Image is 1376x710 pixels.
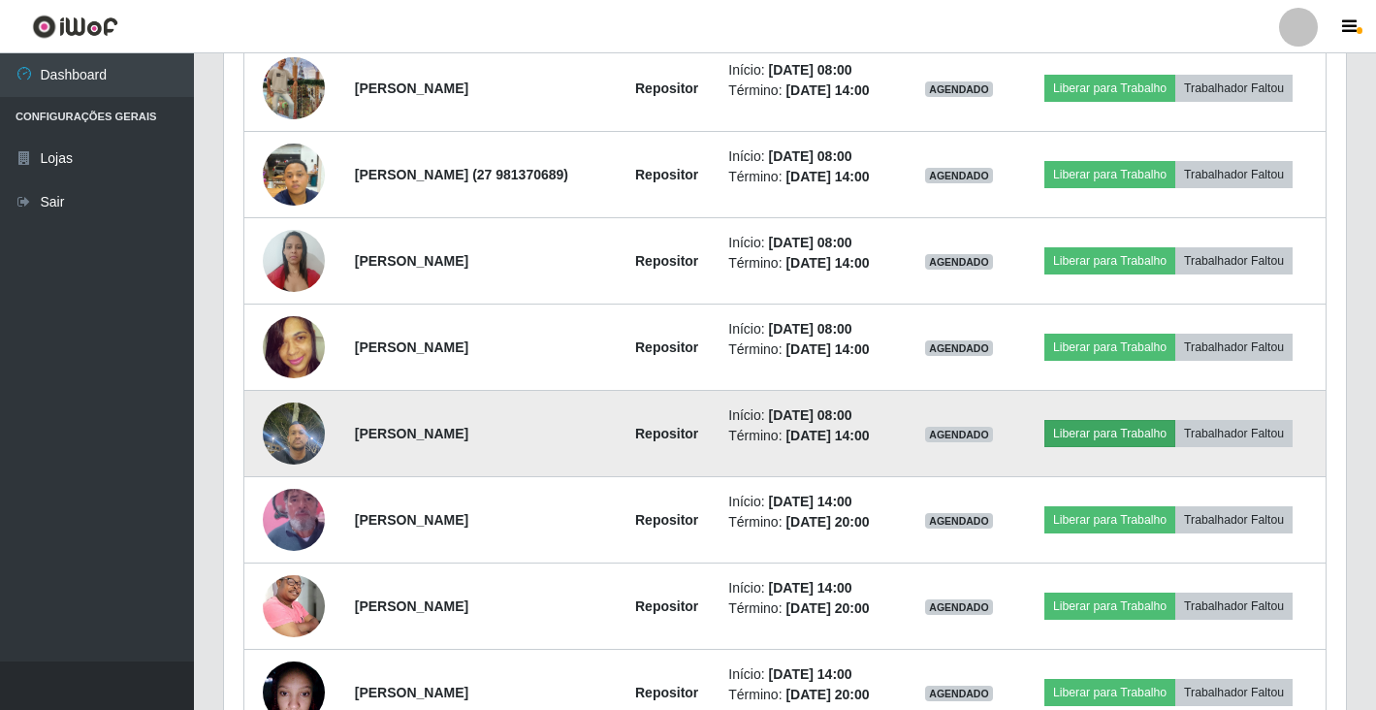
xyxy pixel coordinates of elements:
[1175,334,1293,361] button: Trabalhador Faltou
[728,405,895,426] li: Início:
[785,82,869,98] time: [DATE] 14:00
[1175,679,1293,706] button: Trabalhador Faltou
[728,426,895,446] li: Término:
[1175,506,1293,533] button: Trabalhador Faltou
[263,465,325,575] img: 1752090635186.jpeg
[1044,161,1175,188] button: Liberar para Trabalho
[635,426,698,441] strong: Repositor
[355,167,568,182] strong: [PERSON_NAME] (27 981370689)
[925,686,993,701] span: AGENDADO
[728,253,895,274] li: Término:
[355,253,468,269] strong: [PERSON_NAME]
[355,685,468,700] strong: [PERSON_NAME]
[728,319,895,339] li: Início:
[728,81,895,101] li: Término:
[785,341,869,357] time: [DATE] 14:00
[635,167,698,182] strong: Repositor
[785,600,869,616] time: [DATE] 20:00
[769,62,852,78] time: [DATE] 08:00
[769,235,852,250] time: [DATE] 08:00
[769,494,852,509] time: [DATE] 14:00
[1044,247,1175,274] button: Liberar para Trabalho
[728,146,895,167] li: Início:
[1044,420,1175,447] button: Liberar para Trabalho
[769,148,852,164] time: [DATE] 08:00
[728,492,895,512] li: Início:
[728,167,895,187] li: Término:
[355,598,468,614] strong: [PERSON_NAME]
[1044,75,1175,102] button: Liberar para Trabalho
[635,598,698,614] strong: Repositor
[785,255,869,271] time: [DATE] 14:00
[785,169,869,184] time: [DATE] 14:00
[635,253,698,269] strong: Repositor
[1044,593,1175,620] button: Liberar para Trabalho
[769,580,852,596] time: [DATE] 14:00
[1175,75,1293,102] button: Trabalhador Faltou
[728,512,895,532] li: Término:
[635,685,698,700] strong: Repositor
[728,598,895,619] li: Término:
[1044,679,1175,706] button: Liberar para Trabalho
[728,578,895,598] li: Início:
[785,514,869,530] time: [DATE] 20:00
[1175,161,1293,188] button: Trabalhador Faltou
[1044,506,1175,533] button: Liberar para Trabalho
[925,340,993,356] span: AGENDADO
[263,560,325,653] img: 1752179199159.jpeg
[769,321,852,337] time: [DATE] 08:00
[785,428,869,443] time: [DATE] 14:00
[925,599,993,615] span: AGENDADO
[1175,420,1293,447] button: Trabalhador Faltou
[925,513,993,529] span: AGENDADO
[728,664,895,685] li: Início:
[925,81,993,97] span: AGENDADO
[355,339,468,355] strong: [PERSON_NAME]
[728,685,895,705] li: Término:
[925,254,993,270] span: AGENDADO
[769,666,852,682] time: [DATE] 14:00
[925,427,993,442] span: AGENDADO
[925,168,993,183] span: AGENDADO
[728,60,895,81] li: Início:
[728,339,895,360] li: Término:
[1175,593,1293,620] button: Trabalhador Faltou
[263,33,325,144] img: 1749745311179.jpeg
[263,133,325,215] img: 1755367565245.jpeg
[769,407,852,423] time: [DATE] 08:00
[635,512,698,528] strong: Repositor
[785,687,869,702] time: [DATE] 20:00
[32,15,118,39] img: CoreUI Logo
[263,219,325,302] img: 1753374909353.jpeg
[1044,334,1175,361] button: Liberar para Trabalho
[728,233,895,253] li: Início:
[355,426,468,441] strong: [PERSON_NAME]
[355,512,468,528] strong: [PERSON_NAME]
[1175,247,1293,274] button: Trabalhador Faltou
[635,339,698,355] strong: Repositor
[355,81,468,96] strong: [PERSON_NAME]
[263,392,325,474] img: 1759954735074.jpeg
[263,303,325,393] img: 1758633890816.jpeg
[635,81,698,96] strong: Repositor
